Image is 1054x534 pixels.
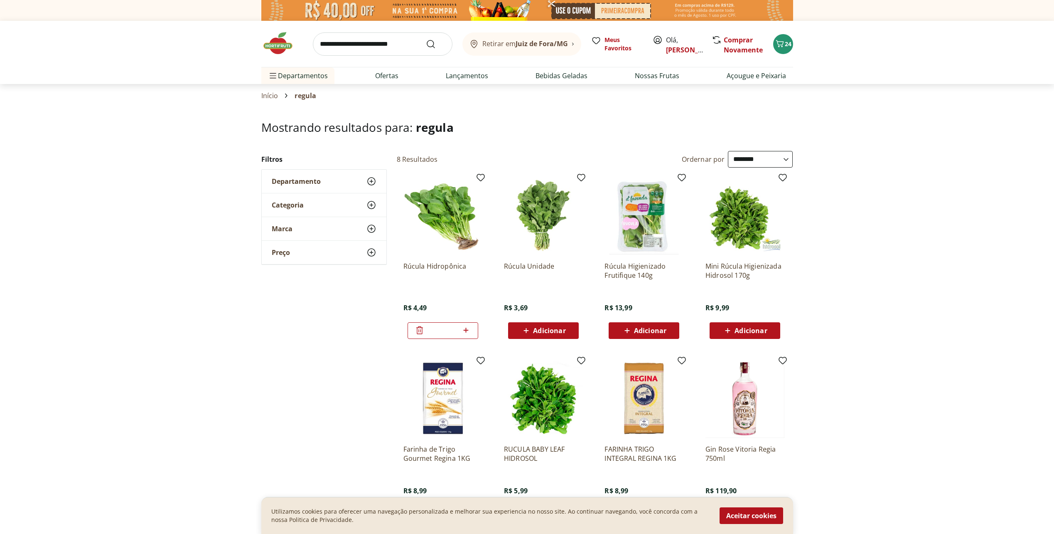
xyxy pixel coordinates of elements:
[272,248,290,257] span: Preço
[591,36,643,52] a: Meus Favoritos
[705,445,784,463] a: Gin Rose Vitoria Regia 750ml
[397,155,438,164] h2: 8 Resultados
[262,193,386,217] button: Categoria
[604,36,643,52] span: Meus Favoritos
[426,39,446,49] button: Submit Search
[516,39,568,48] b: Juiz de Fora/MG
[735,327,767,334] span: Adicionar
[272,225,292,233] span: Marca
[504,445,583,463] a: RUCULA BABY LEAF HIDROSOL
[504,486,528,495] span: R$ 5,99
[262,217,386,240] button: Marca
[504,176,583,255] img: Rúcula Unidade
[727,71,786,81] a: Açougue e Peixaria
[634,327,666,334] span: Adicionar
[261,92,278,99] a: Início
[604,176,683,255] img: Rúcula Higienizado Frutifique 140g
[482,40,568,47] span: Retirar em
[271,507,710,524] p: Utilizamos cookies para oferecer uma navegação personalizada e melhorar sua experiencia no nosso ...
[635,71,679,81] a: Nossas Frutas
[375,71,398,81] a: Ofertas
[705,262,784,280] a: Mini Rúcula Higienizada Hidrosol 170g
[710,322,780,339] button: Adicionar
[604,303,632,312] span: R$ 13,99
[403,445,482,463] a: Farinha de Trigo Gourmet Regina 1KG
[403,486,427,495] span: R$ 8,99
[403,176,482,255] img: Rúcula Hidropônica
[403,359,482,438] img: Farinha de Trigo Gourmet Regina 1KG
[403,262,482,280] a: Rúcula Hidropônica
[508,322,579,339] button: Adicionar
[705,486,737,495] span: R$ 119,90
[666,35,703,55] span: Olá,
[416,119,454,135] span: regula
[604,486,628,495] span: R$ 8,99
[536,71,587,81] a: Bebidas Geladas
[785,40,791,48] span: 24
[295,92,316,99] span: regula
[720,507,783,524] button: Aceitar cookies
[705,176,784,255] img: Mini Rúcula Higienizada Hidrosol 170g
[261,121,793,134] h1: Mostrando resultados para:
[609,322,679,339] button: Adicionar
[773,34,793,54] button: Carrinho
[262,241,386,264] button: Preço
[272,201,304,209] span: Categoria
[604,445,683,463] a: FARINHA TRIGO INTEGRAL REGINA 1KG
[462,32,581,56] button: Retirar emJuiz de Fora/MG
[604,262,683,280] a: Rúcula Higienizado Frutifique 140g
[666,45,720,54] a: [PERSON_NAME]
[705,303,729,312] span: R$ 9,99
[682,155,725,164] label: Ordernar por
[705,359,784,438] img: Gin Rose Vitoria Regia 750ml
[533,327,565,334] span: Adicionar
[268,66,328,86] span: Departamentos
[504,359,583,438] img: RUCULA BABY LEAF HIDROSOL
[272,177,321,185] span: Departamento
[268,66,278,86] button: Menu
[313,32,452,56] input: search
[504,303,528,312] span: R$ 3,69
[403,303,427,312] span: R$ 4,49
[261,151,387,168] h2: Filtros
[604,359,683,438] img: FARINHA TRIGO INTEGRAL REGINA 1KG
[262,170,386,193] button: Departamento
[446,71,488,81] a: Lançamentos
[261,31,303,56] img: Hortifruti
[724,35,763,54] a: Comprar Novamente
[504,262,583,280] a: Rúcula Unidade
